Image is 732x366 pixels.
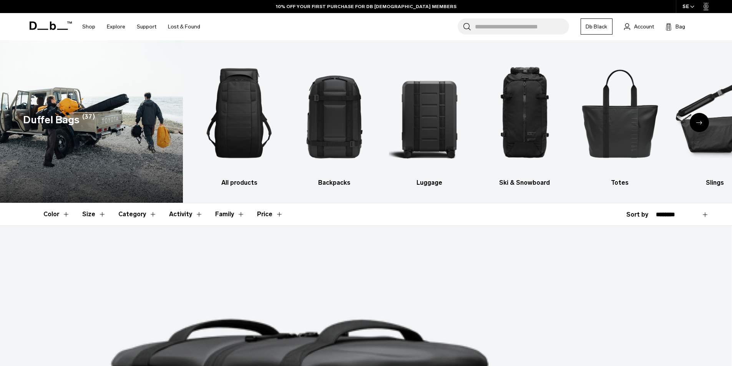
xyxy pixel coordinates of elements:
button: Toggle Filter [82,203,106,225]
img: Db [484,52,566,174]
a: Db All products [198,52,280,187]
a: Db Totes [579,52,661,187]
button: Toggle Filter [43,203,70,225]
button: Toggle Filter [118,203,157,225]
h1: Duffel Bags [23,112,80,128]
a: Shop [82,13,95,40]
button: Toggle Filter [169,203,203,225]
span: Bag [676,23,685,31]
h3: Backpacks [294,178,375,187]
h3: Totes [579,178,661,187]
button: Toggle Price [257,203,283,225]
img: Db [294,52,375,174]
li: 5 / 10 [579,52,661,187]
img: Db [198,52,280,174]
img: Db [389,52,471,174]
a: Db Black [581,18,612,35]
button: Bag [666,22,685,31]
img: Db [579,52,661,174]
a: 10% OFF YOUR FIRST PURCHASE FOR DB [DEMOGRAPHIC_DATA] MEMBERS [276,3,456,10]
a: Db Ski & Snowboard [484,52,566,187]
li: 4 / 10 [484,52,566,187]
a: Db Backpacks [294,52,375,187]
a: Explore [107,13,125,40]
div: Next slide [690,113,709,132]
span: Account [634,23,654,31]
li: 3 / 10 [389,52,471,187]
a: Lost & Found [168,13,200,40]
li: 2 / 10 [294,52,375,187]
button: Toggle Filter [215,203,245,225]
nav: Main Navigation [76,13,206,40]
a: Account [624,22,654,31]
h3: All products [198,178,280,187]
a: Db Luggage [389,52,471,187]
span: (37) [82,112,95,128]
h3: Ski & Snowboard [484,178,566,187]
li: 1 / 10 [198,52,280,187]
a: Support [137,13,156,40]
h3: Luggage [389,178,471,187]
